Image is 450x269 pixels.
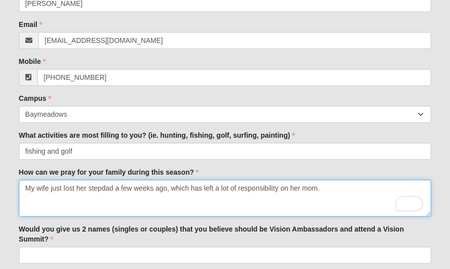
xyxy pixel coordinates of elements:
[19,167,199,177] label: How can we pray for your family during this season?
[19,130,295,140] label: What activities are most filling to you? (ie. hunting, fishing, golf, surfing, painting)
[19,56,46,66] label: Mobile
[19,224,432,244] label: Would you give us 2 names (singles or couples) that you believe should be Vision Ambassadors and ...
[19,19,42,29] label: Email
[19,180,432,217] textarea: To enrich screen reader interactions, please activate Accessibility in Grammarly extension settings
[19,93,51,103] label: Campus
